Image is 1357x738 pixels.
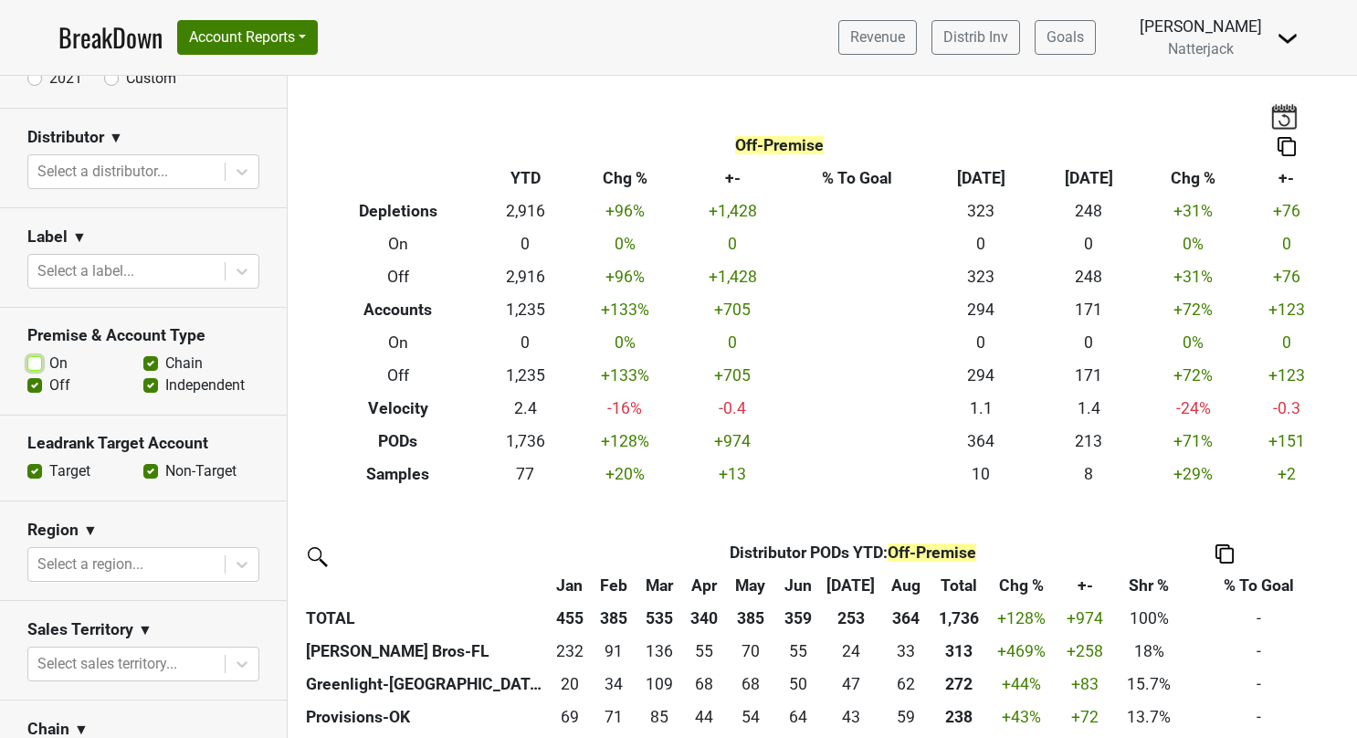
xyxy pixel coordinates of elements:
th: [DATE] [1035,163,1142,195]
td: 171 [1035,359,1142,392]
h3: Label [27,227,68,247]
td: - [1183,668,1335,701]
td: 109 [636,668,682,701]
td: +29 % [1142,458,1244,490]
td: +13 [678,458,786,490]
label: Custom [126,68,176,90]
td: 69 [547,701,592,733]
td: +133 % [571,294,678,327]
img: Copy to clipboard [1278,137,1296,156]
th: Apr: activate to sort column ascending [682,569,725,602]
div: 64 [780,705,815,729]
div: 85 [640,705,678,729]
th: On [316,228,480,261]
span: ▼ [72,227,87,248]
div: 109 [640,672,678,696]
td: 77 [480,458,571,490]
td: +44 % [988,668,1056,701]
td: 248 [1035,261,1142,294]
td: +76 [1244,261,1330,294]
th: 359 [775,602,820,635]
span: Off-Premise [735,136,824,154]
a: Revenue [838,20,917,55]
label: On [49,353,68,374]
td: 68 [682,668,725,701]
th: PODs [316,425,480,458]
td: 294 [927,294,1035,327]
td: - [1183,635,1335,668]
th: % To Goal: activate to sort column ascending [1183,569,1335,602]
td: 2,916 [480,195,571,228]
td: 1,235 [480,359,571,392]
td: - [1183,701,1335,733]
td: +128 % [571,425,678,458]
span: Off-Premise [888,543,976,562]
h3: Premise & Account Type [27,326,259,345]
td: 171 [1035,294,1142,327]
th: Jul: activate to sort column ascending [820,569,881,602]
a: Distrib Inv [931,20,1020,55]
td: 24 [820,635,881,668]
td: 0 % [1142,327,1244,360]
td: 0 % [571,228,678,261]
td: 0 [1244,228,1330,261]
td: 0 [927,228,1035,261]
th: Aug: activate to sort column ascending [882,569,930,602]
td: +72 % [1142,359,1244,392]
td: 0 % [1142,228,1244,261]
div: 232 [552,639,587,663]
td: +31 % [1142,195,1244,228]
span: +974 [1067,609,1103,627]
span: ▼ [109,127,123,149]
th: [PERSON_NAME] Bros-FL [301,635,547,668]
div: +72 [1060,705,1110,729]
div: 20 [552,672,587,696]
td: 0 [1244,327,1330,360]
td: +20 % [571,458,678,490]
th: 253 [820,602,881,635]
td: 0 [480,228,571,261]
button: Account Reports [177,20,318,55]
div: 70 [730,639,772,663]
td: +72 % [1142,294,1244,327]
label: Off [49,374,70,396]
td: 85 [636,701,682,733]
td: 2.4 [480,392,571,425]
td: 232 [547,635,592,668]
td: -16 % [571,392,678,425]
div: 272 [934,672,984,696]
img: Copy to clipboard [1215,544,1234,564]
td: 0 [678,327,786,360]
th: 455 [547,602,592,635]
th: +- [1244,163,1330,195]
td: 59 [882,701,930,733]
td: 64 [775,701,820,733]
label: Non-Target [165,460,237,482]
th: +-: activate to sort column ascending [1056,569,1114,602]
div: [PERSON_NAME] [1140,15,1262,38]
th: 385 [592,602,636,635]
div: 238 [934,705,984,729]
td: 43 [820,701,881,733]
th: Shr %: activate to sort column ascending [1114,569,1183,602]
a: Goals [1035,20,1096,55]
th: Total: activate to sort column ascending [930,569,988,602]
div: 55 [687,639,721,663]
td: 18% [1114,635,1183,668]
label: Target [49,460,90,482]
td: +1,428 [678,195,786,228]
td: 364 [927,425,1035,458]
th: 385 [725,602,775,635]
div: 69 [552,705,587,729]
th: Chg % [571,163,678,195]
td: -0.3 [1244,392,1330,425]
th: &nbsp;: activate to sort column ascending [301,569,547,602]
th: YTD [480,163,571,195]
td: 323 [927,195,1035,228]
div: 34 [596,672,631,696]
td: 294 [927,359,1035,392]
th: Samples [316,458,480,490]
th: Off [316,261,480,294]
td: 71 [592,701,636,733]
h3: Distributor [27,128,104,147]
